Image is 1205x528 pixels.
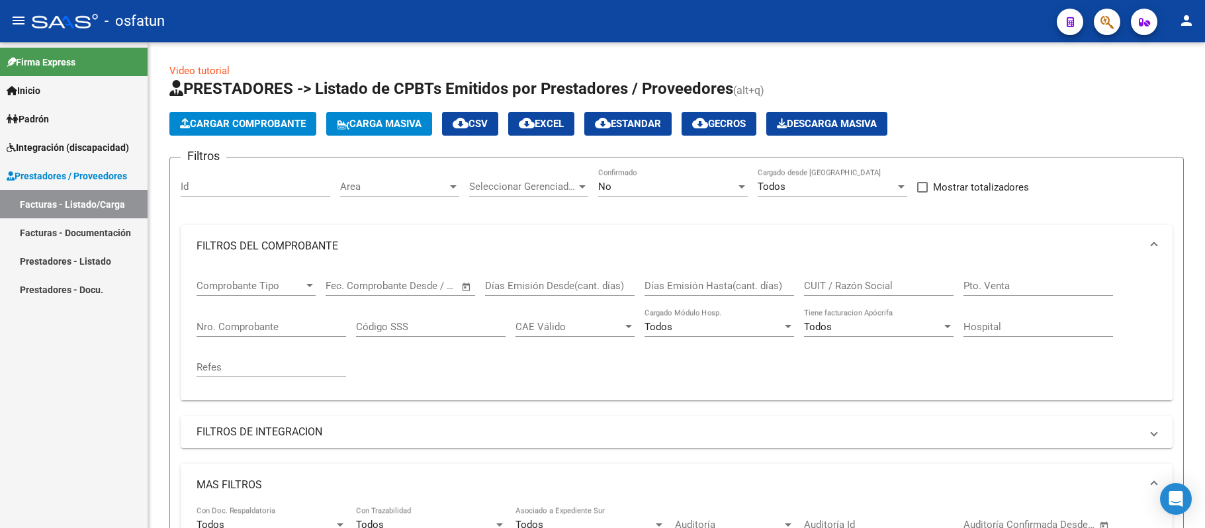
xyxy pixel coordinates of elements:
[804,321,832,333] span: Todos
[7,55,75,69] span: Firma Express
[766,112,887,136] app-download-masive: Descarga masiva de comprobantes (adjuntos)
[197,280,304,292] span: Comprobante Tipo
[758,181,785,193] span: Todos
[197,425,1141,439] mat-panel-title: FILTROS DE INTEGRACION
[197,478,1141,492] mat-panel-title: MAS FILTROS
[459,279,474,294] button: Open calendar
[453,115,469,131] mat-icon: cloud_download
[645,321,672,333] span: Todos
[181,464,1173,506] mat-expansion-panel-header: MAS FILTROS
[692,118,746,130] span: Gecros
[515,321,623,333] span: CAE Válido
[1160,483,1192,515] div: Open Intercom Messenger
[181,225,1173,267] mat-expansion-panel-header: FILTROS DEL COMPROBANTE
[692,115,708,131] mat-icon: cloud_download
[519,115,535,131] mat-icon: cloud_download
[1179,13,1194,28] mat-icon: person
[7,169,127,183] span: Prestadores / Proveedores
[508,112,574,136] button: EXCEL
[197,239,1141,253] mat-panel-title: FILTROS DEL COMPROBANTE
[181,267,1173,400] div: FILTROS DEL COMPROBANTE
[453,118,488,130] span: CSV
[181,147,226,165] h3: Filtros
[169,79,733,98] span: PRESTADORES -> Listado de CPBTs Emitidos por Prestadores / Proveedores
[595,115,611,131] mat-icon: cloud_download
[933,179,1029,195] span: Mostrar totalizadores
[766,112,887,136] button: Descarga Masiva
[105,7,165,36] span: - osfatun
[598,181,611,193] span: No
[595,118,661,130] span: Estandar
[442,112,498,136] button: CSV
[777,118,877,130] span: Descarga Masiva
[11,13,26,28] mat-icon: menu
[391,280,455,292] input: Fecha fin
[469,181,576,193] span: Seleccionar Gerenciador
[519,118,564,130] span: EXCEL
[169,65,230,77] a: Video tutorial
[7,83,40,98] span: Inicio
[180,118,306,130] span: Cargar Comprobante
[326,112,432,136] button: Carga Masiva
[169,112,316,136] button: Cargar Comprobante
[7,140,129,155] span: Integración (discapacidad)
[733,84,764,97] span: (alt+q)
[682,112,756,136] button: Gecros
[7,112,49,126] span: Padrón
[337,118,422,130] span: Carga Masiva
[181,416,1173,448] mat-expansion-panel-header: FILTROS DE INTEGRACION
[340,181,447,193] span: Area
[584,112,672,136] button: Estandar
[326,280,379,292] input: Fecha inicio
